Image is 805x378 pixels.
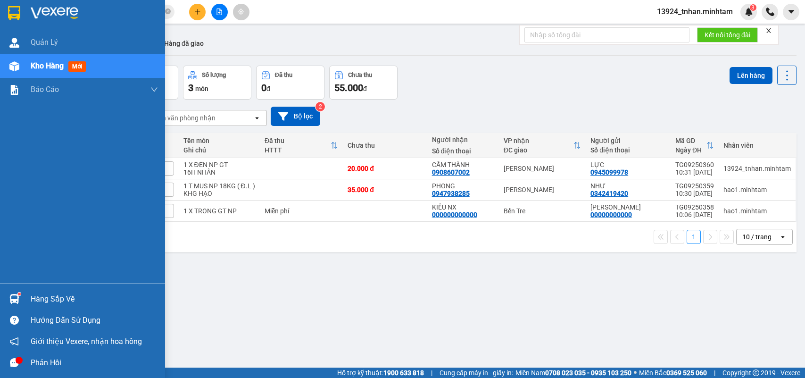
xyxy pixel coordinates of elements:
[590,168,628,176] div: 0945099978
[315,102,325,111] sup: 2
[432,190,470,197] div: 0947938285
[363,85,367,92] span: đ
[675,161,714,168] div: TG09250360
[504,137,574,144] div: VP nhận
[432,168,470,176] div: 0908607002
[348,165,422,172] div: 20.000 đ
[753,370,759,376] span: copyright
[675,203,714,211] div: TG09250358
[188,82,193,93] span: 3
[238,8,244,15] span: aim
[687,230,701,244] button: 1
[675,211,714,218] div: 10:06 [DATE]
[216,8,223,15] span: file-add
[31,84,59,95] span: Báo cáo
[499,133,586,158] th: Toggle SortBy
[783,4,799,20] button: caret-down
[590,203,666,211] div: HẠO NX
[723,142,791,149] div: Nhân viên
[383,369,424,377] strong: 1900 633 818
[183,190,255,197] div: KHG HẠO
[10,358,19,367] span: message
[745,8,753,16] img: icon-new-feature
[189,4,206,20] button: plus
[705,30,750,40] span: Kết nối tổng đài
[590,137,666,144] div: Người gửi
[183,161,255,168] div: 1 X ĐEN NP GT
[723,186,791,193] div: hao1.minhtam
[271,107,320,126] button: Bộ lọc
[31,336,142,347] span: Giới thiệu Vexere, nhận hoa hồng
[590,146,666,154] div: Số điện thoại
[260,133,343,158] th: Toggle SortBy
[183,137,255,144] div: Tên món
[183,66,251,100] button: Số lượng3món
[18,293,21,295] sup: 1
[211,4,228,20] button: file-add
[150,86,158,93] span: down
[194,8,201,15] span: plus
[766,8,774,16] img: phone-icon
[10,316,19,325] span: question-circle
[590,190,628,197] div: 0342419420
[675,146,706,154] div: Ngày ĐH
[432,136,494,143] div: Người nhận
[432,182,494,190] div: PHONG
[265,146,331,154] div: HTTT
[165,8,171,14] span: close-circle
[675,190,714,197] div: 10:30 [DATE]
[649,6,740,17] span: 13924_tnhan.minhtam
[590,211,632,218] div: 00000000000
[10,337,19,346] span: notification
[750,4,756,11] sup: 3
[590,161,666,168] div: LỰC
[765,27,772,34] span: close
[348,142,422,149] div: Chưa thu
[723,165,791,172] div: 13924_tnhan.minhtam
[31,292,158,306] div: Hàng sắp về
[31,313,158,328] div: Hướng dẫn sử dụng
[165,8,171,17] span: close-circle
[730,67,772,84] button: Lên hàng
[266,85,270,92] span: đ
[440,368,513,378] span: Cung cấp máy in - giấy in:
[348,72,372,78] div: Chưa thu
[31,61,64,70] span: Kho hàng
[590,182,666,190] div: NHƯ
[261,82,266,93] span: 0
[742,232,772,242] div: 10 / trang
[9,294,19,304] img: warehouse-icon
[504,165,581,172] div: [PERSON_NAME]
[504,146,574,154] div: ĐC giao
[432,203,494,211] div: KIỀU NX
[183,146,255,154] div: Ghi chú
[714,368,715,378] span: |
[515,368,631,378] span: Miền Nam
[265,207,338,215] div: Miễn phí
[150,113,216,123] div: Chọn văn phòng nhận
[348,186,422,193] div: 35.000 đ
[256,66,324,100] button: Đã thu0đ
[183,168,255,176] div: 16H NHÂN
[31,36,58,48] span: Quản Lý
[68,61,86,72] span: mới
[675,182,714,190] div: TG09250359
[9,38,19,48] img: warehouse-icon
[432,161,494,168] div: CẨM THÀNH
[524,27,689,42] input: Nhập số tổng đài
[787,8,796,16] span: caret-down
[233,4,249,20] button: aim
[195,85,208,92] span: món
[639,368,707,378] span: Miền Bắc
[671,133,719,158] th: Toggle SortBy
[183,207,255,215] div: 1 X TRONG GT NP
[334,82,363,93] span: 55.000
[202,72,226,78] div: Số lượng
[675,137,706,144] div: Mã GD
[8,6,20,20] img: logo-vxr
[504,207,581,215] div: Bến Tre
[675,168,714,176] div: 10:31 [DATE]
[432,211,477,218] div: 000000000000
[253,114,261,122] svg: open
[183,182,255,190] div: 1 T MUS NP 18KG ( Đ.L )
